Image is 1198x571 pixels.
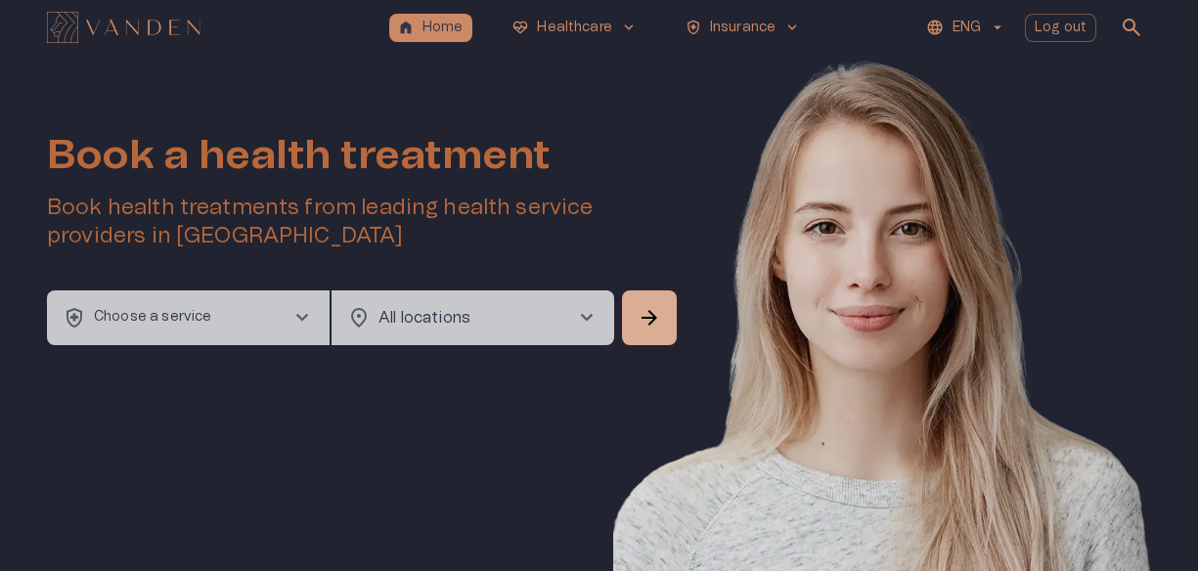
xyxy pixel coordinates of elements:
[710,18,776,38] p: Insurance
[575,306,599,329] span: chevron_right
[783,19,801,36] span: keyboard_arrow_down
[685,19,702,36] span: health_and_safety
[397,19,415,36] span: home
[620,19,638,36] span: keyboard_arrow_down
[47,133,681,178] h1: Book a health treatment
[511,19,529,36] span: ecg_heart
[622,290,677,345] button: Search
[638,306,661,329] span: arrow_forward
[47,290,330,345] button: health_and_safetyChoose a servicechevron_right
[378,306,544,329] p: All locations
[1025,14,1096,42] button: Log out
[47,194,681,251] h5: Book health treatments from leading health service providers in [GEOGRAPHIC_DATA]
[1035,18,1087,38] p: Log out
[47,14,381,41] a: Navigate to homepage
[422,18,464,38] p: Home
[389,14,473,42] button: homeHome
[63,306,86,329] span: health_and_safety
[504,14,645,42] button: ecg_heartHealthcarekeyboard_arrow_down
[537,18,612,38] p: Healthcare
[47,12,200,43] img: Vanden logo
[677,14,809,42] button: health_and_safetyInsurancekeyboard_arrow_down
[952,18,980,38] p: ENG
[1112,8,1151,47] button: open search modal
[923,14,1008,42] button: ENG
[94,307,211,328] p: Choose a service
[347,306,371,329] span: location_on
[290,306,314,329] span: chevron_right
[1120,16,1143,39] span: search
